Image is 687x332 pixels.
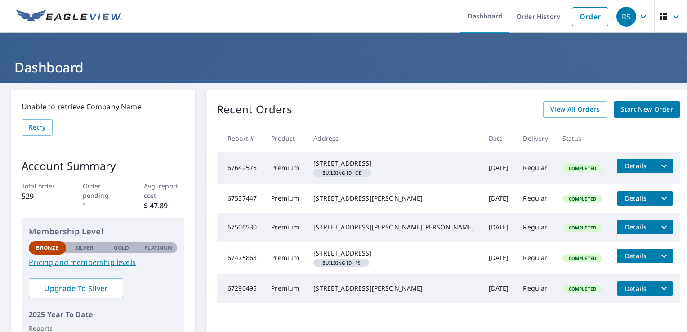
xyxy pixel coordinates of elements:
[516,125,555,152] th: Delivery
[29,278,123,298] a: Upgrade To Silver
[617,220,655,234] button: detailsBtn-67506530
[622,223,649,231] span: Details
[217,152,264,184] td: 67642575
[614,101,680,118] a: Start New Order
[264,213,306,242] td: Premium
[83,200,124,211] p: 1
[22,101,184,112] p: Unable to retrieve Company Name
[563,165,602,171] span: Completed
[482,152,516,184] td: [DATE]
[317,170,367,175] span: OB
[313,249,474,258] div: [STREET_ADDRESS]
[317,260,366,265] span: PS
[563,196,602,202] span: Completed
[75,244,94,252] p: Silver
[622,251,649,260] span: Details
[622,194,649,202] span: Details
[144,244,173,252] p: Platinum
[322,170,352,175] em: Building ID
[313,223,474,232] div: [STREET_ADDRESS][PERSON_NAME][PERSON_NAME]
[306,125,481,152] th: Address
[29,309,177,320] p: 2025 Year To Date
[217,242,264,274] td: 67475863
[36,283,116,293] span: Upgrade To Silver
[144,200,185,211] p: $ 47.89
[313,284,474,293] div: [STREET_ADDRESS][PERSON_NAME]
[655,281,673,296] button: filesDropdownBtn-67290495
[29,225,177,238] p: Membership Level
[572,7,608,26] a: Order
[22,191,62,202] p: 529
[217,184,264,213] td: 67537447
[482,242,516,274] td: [DATE]
[621,104,673,115] span: Start New Order
[550,104,600,115] span: View All Orders
[217,274,264,303] td: 67290495
[264,152,306,184] td: Premium
[11,58,676,76] h1: Dashboard
[217,125,264,152] th: Report #
[655,249,673,263] button: filesDropdownBtn-67475863
[22,181,62,191] p: Total order
[622,284,649,293] span: Details
[516,184,555,213] td: Regular
[655,159,673,173] button: filesDropdownBtn-67642575
[563,224,602,231] span: Completed
[264,125,306,152] th: Product
[482,274,516,303] td: [DATE]
[22,119,53,136] button: Retry
[616,7,636,27] div: RS
[22,158,184,174] p: Account Summary
[655,191,673,206] button: filesDropdownBtn-67537447
[655,220,673,234] button: filesDropdownBtn-67506530
[516,213,555,242] td: Regular
[617,159,655,173] button: detailsBtn-67642575
[217,213,264,242] td: 67506530
[36,244,58,252] p: Bronze
[264,242,306,274] td: Premium
[543,101,607,118] a: View All Orders
[563,286,602,292] span: Completed
[563,255,602,261] span: Completed
[482,125,516,152] th: Date
[516,274,555,303] td: Regular
[555,125,610,152] th: Status
[482,184,516,213] td: [DATE]
[83,181,124,200] p: Order pending
[264,184,306,213] td: Premium
[264,274,306,303] td: Premium
[144,181,185,200] p: Avg. report cost
[29,257,177,268] a: Pricing and membership levels
[114,244,129,252] p: Gold
[617,191,655,206] button: detailsBtn-67537447
[313,159,474,168] div: [STREET_ADDRESS]
[16,10,122,23] img: EV Logo
[516,152,555,184] td: Regular
[322,260,352,265] em: Building ID
[217,101,292,118] p: Recent Orders
[617,249,655,263] button: detailsBtn-67475863
[313,194,474,203] div: [STREET_ADDRESS][PERSON_NAME]
[29,122,45,133] span: Retry
[516,242,555,274] td: Regular
[617,281,655,296] button: detailsBtn-67290495
[622,162,649,170] span: Details
[482,213,516,242] td: [DATE]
